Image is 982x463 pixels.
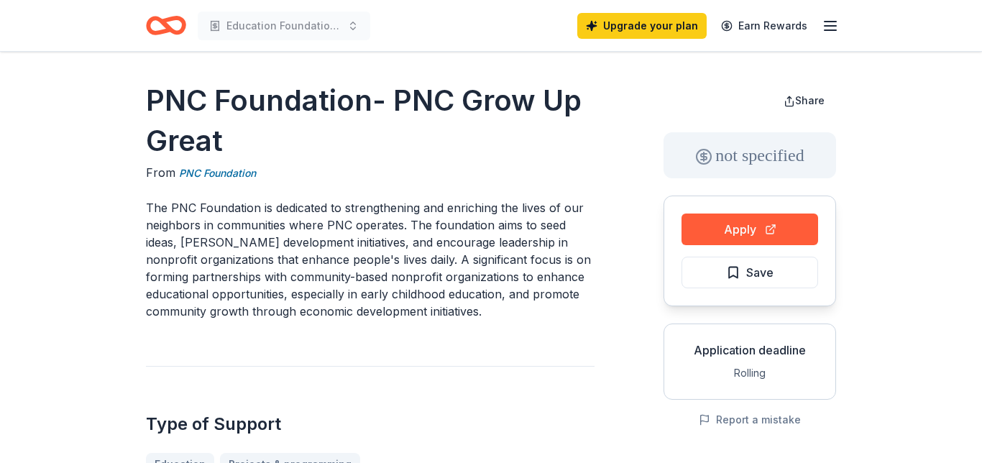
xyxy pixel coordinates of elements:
p: The PNC Foundation is dedicated to strengthening and enriching the lives of our neighbors in comm... [146,199,595,320]
span: Education Foundation of [GEOGRAPHIC_DATA] [226,17,341,35]
div: Application deadline [676,341,824,359]
a: Earn Rewards [712,13,816,39]
button: Education Foundation of [GEOGRAPHIC_DATA] [198,12,370,40]
button: Save [682,257,818,288]
button: Apply [682,214,818,245]
h1: PNC Foundation- PNC Grow Up Great [146,81,595,161]
a: PNC Foundation [179,165,256,182]
div: From [146,164,595,182]
button: Share [772,86,836,115]
div: Rolling [676,365,824,382]
button: Report a mistake [699,411,801,428]
h2: Type of Support [146,413,595,436]
a: Upgrade your plan [577,13,707,39]
div: not specified [664,132,836,178]
a: Home [146,9,186,42]
span: Share [795,94,825,106]
span: Save [746,263,774,282]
